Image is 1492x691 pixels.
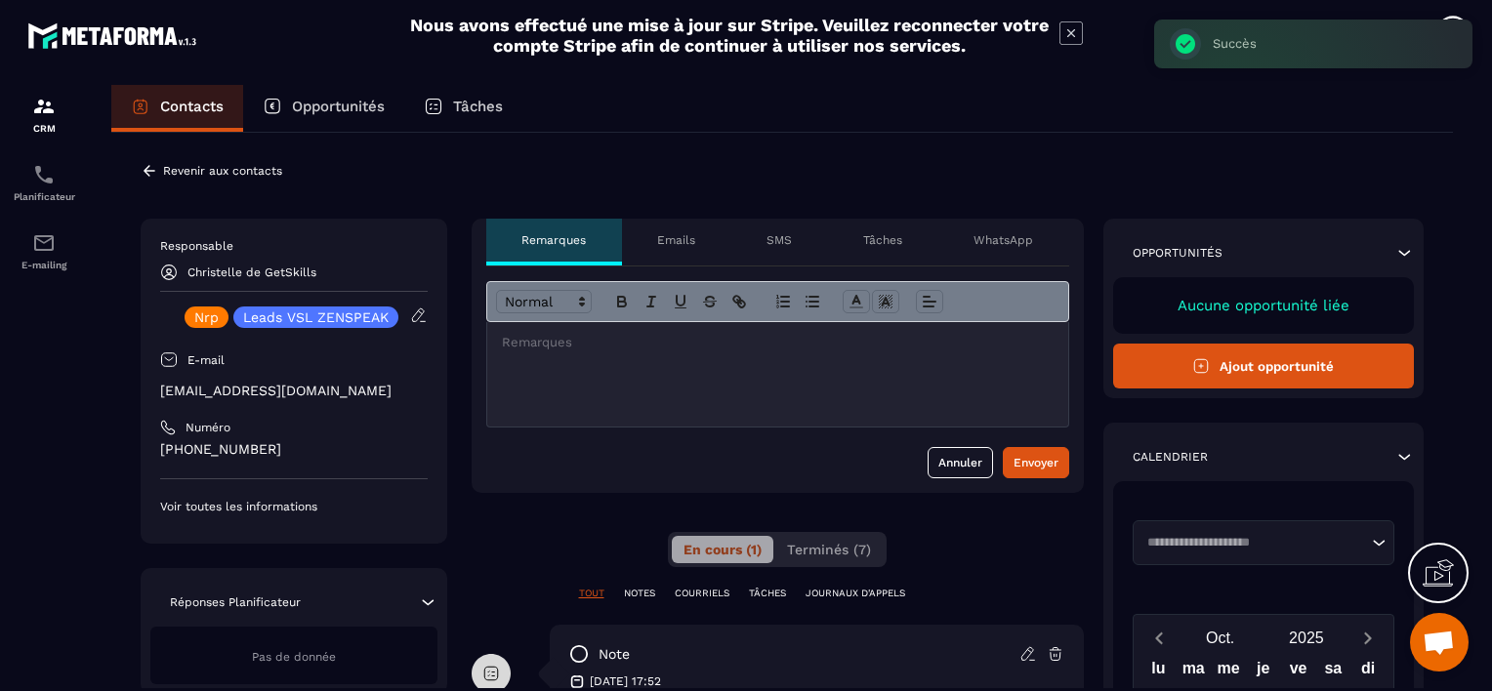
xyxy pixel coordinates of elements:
[1141,655,1177,689] div: lu
[187,352,225,368] p: E-mail
[1281,655,1316,689] div: ve
[5,148,83,217] a: schedulerschedulerPlanificateur
[928,447,993,478] button: Annuler
[160,238,428,254] p: Responsable
[252,650,336,664] span: Pas de donnée
[521,232,586,248] p: Remarques
[1133,297,1395,314] p: Aucune opportunité liée
[243,310,389,324] p: Leads VSL ZENSPEAK
[1246,655,1281,689] div: je
[599,645,630,664] p: note
[5,260,83,270] p: E-mailing
[160,440,428,459] p: [PHONE_NUMBER]
[749,587,786,600] p: TÂCHES
[775,536,883,563] button: Terminés (7)
[5,123,83,134] p: CRM
[32,95,56,118] img: formation
[579,587,604,600] p: TOUT
[1264,621,1349,655] button: Open years overlay
[163,164,282,178] p: Revenir aux contacts
[1211,655,1246,689] div: me
[5,217,83,285] a: emailemailE-mailing
[624,587,655,600] p: NOTES
[675,587,729,600] p: COURRIELS
[453,98,503,115] p: Tâches
[292,98,385,115] p: Opportunités
[5,191,83,202] p: Planificateur
[1141,625,1178,651] button: Previous month
[111,85,243,132] a: Contacts
[1003,447,1069,478] button: Envoyer
[160,499,428,514] p: Voir toutes les informations
[243,85,404,132] a: Opportunités
[1113,344,1415,388] button: Ajout opportunité
[657,232,695,248] p: Emails
[170,594,301,610] p: Réponses Planificateur
[787,542,871,557] span: Terminés (7)
[684,542,762,557] span: En cours (1)
[1133,449,1208,465] p: Calendrier
[186,420,230,435] p: Numéro
[863,232,902,248] p: Tâches
[409,15,1050,56] h2: Nous avons effectué une mise à jour sur Stripe. Veuillez reconnecter votre compte Stripe afin de ...
[187,265,316,279] p: Christelle de GetSkills
[1178,621,1264,655] button: Open months overlay
[1133,245,1223,261] p: Opportunités
[672,536,773,563] button: En cours (1)
[160,382,428,400] p: [EMAIL_ADDRESS][DOMAIN_NAME]
[1176,655,1211,689] div: ma
[1140,533,1368,552] input: Search for option
[1410,613,1469,671] div: Ouvrir le chat
[27,18,203,54] img: logo
[974,232,1033,248] p: WhatsApp
[32,163,56,186] img: scheduler
[1315,655,1350,689] div: sa
[5,80,83,148] a: formationformationCRM
[767,232,792,248] p: SMS
[590,673,661,689] p: [DATE] 17:52
[194,310,219,324] p: Nrp
[160,98,224,115] p: Contacts
[1133,520,1395,565] div: Search for option
[1014,453,1058,472] div: Envoyer
[1350,655,1386,689] div: di
[404,85,522,132] a: Tâches
[32,231,56,255] img: email
[1349,625,1386,651] button: Next month
[806,587,905,600] p: JOURNAUX D'APPELS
